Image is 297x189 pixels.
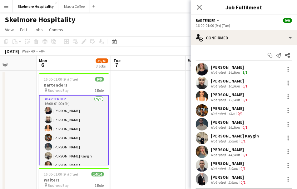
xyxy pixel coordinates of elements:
[240,139,245,143] app-skills-label: 0/1
[240,166,245,171] app-skills-label: 0/1
[114,58,121,63] span: Tue
[33,27,43,32] span: Jobs
[211,166,227,171] div: Not rated
[48,183,69,188] span: Business Bay
[211,78,249,84] div: [PERSON_NAME]
[211,106,244,111] div: [PERSON_NAME]
[44,172,78,177] span: 16:00-01:00 (9h) (Tue)
[242,97,247,102] app-skills-label: 0/1
[44,77,78,82] span: 16:00-01:00 (9h) (Tue)
[95,183,104,188] span: 1 Role
[211,161,247,166] div: [PERSON_NAME]
[211,64,249,70] div: [PERSON_NAME]
[17,26,30,34] a: Edit
[49,27,63,32] span: Comms
[211,139,227,143] div: Not rated
[242,84,247,88] app-skills-label: 0/1
[96,64,108,68] div: 3 Jobs
[47,26,66,34] a: Comms
[38,61,47,68] span: 6
[113,61,121,68] span: 7
[242,125,247,130] app-skills-label: 0/1
[48,88,69,93] span: Business Bay
[39,58,47,63] span: Mon
[211,152,227,157] div: Not rated
[238,111,243,116] app-skills-label: 0/1
[5,15,76,24] h1: Skelmore Hospitality
[211,70,227,75] div: Not rated
[211,92,249,97] div: [PERSON_NAME]
[95,88,104,93] span: 1 Role
[95,77,104,82] span: 9/9
[211,84,227,88] div: Not rated
[188,58,196,63] span: Wed
[191,3,297,11] h3: Job Fulfilment
[39,73,109,166] app-job-card: 16:00-01:00 (9h) (Tue)9/9Bartenders Business Bay1 RoleBartender9/916:00-01:00 (9h)[PERSON_NAME][P...
[211,147,249,152] div: [PERSON_NAME]
[39,82,109,88] h3: Bartenders
[240,180,245,185] app-skills-label: 0/1
[196,18,215,23] span: Bartender
[211,125,227,130] div: Not rated
[5,48,19,54] div: [DATE]
[211,180,227,185] div: Not rated
[227,97,241,102] div: 12.5km
[283,18,292,23] span: 9/9
[227,166,239,171] div: 3.9km
[187,61,196,68] span: 8
[242,70,247,75] app-skills-label: 1/1
[227,84,241,88] div: 10.9km
[211,97,227,102] div: Not rated
[39,49,45,53] div: +04
[31,26,45,34] a: Jobs
[227,180,239,185] div: 2.6km
[96,58,108,63] span: 39/40
[227,70,241,75] div: 14.8km
[227,139,239,143] div: 2.6km
[13,0,59,12] button: Skelmore Hospitality
[59,0,90,12] button: Masra Coffee
[211,119,249,125] div: [PERSON_NAME]
[191,30,297,45] div: Confirmed
[196,18,220,23] button: Bartender
[196,23,292,28] div: 16:00-01:00 (9h) (Tue)
[2,26,16,34] a: View
[211,174,247,180] div: [PERSON_NAME]
[227,152,241,157] div: 44.9km
[21,49,36,53] span: Week 40
[211,133,259,139] div: [PERSON_NAME] Kaygin
[227,111,236,116] div: 4km
[39,177,109,183] h3: Waiters
[5,27,14,32] span: View
[20,27,27,32] span: Edit
[227,125,241,130] div: 16.3km
[211,111,227,116] div: Not rated
[92,172,104,177] span: 14/14
[242,152,247,157] app-skills-label: 0/1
